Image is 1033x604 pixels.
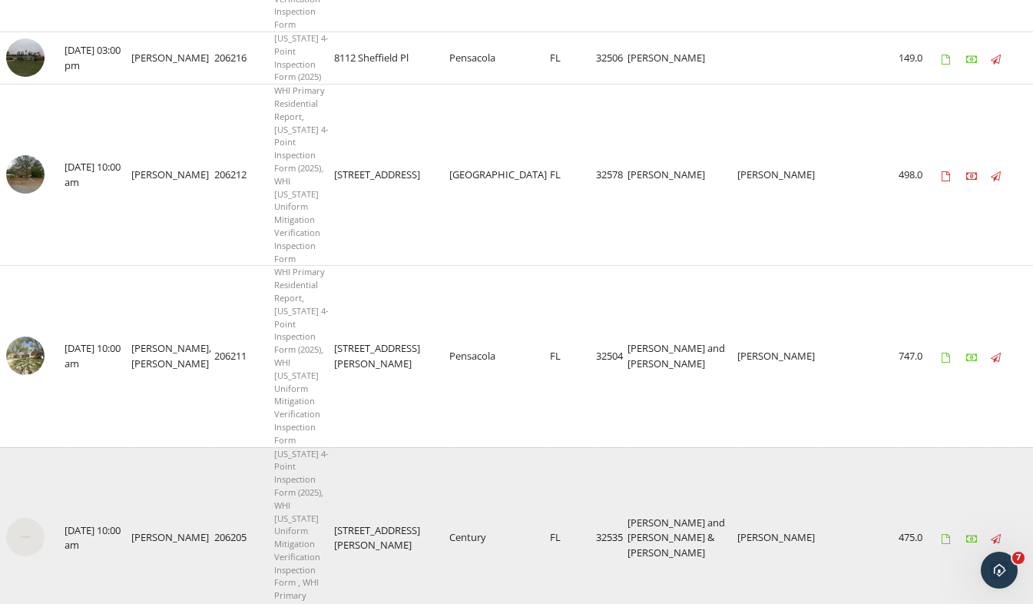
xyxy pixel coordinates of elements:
[550,85,596,266] td: FL
[6,337,45,375] img: streetview
[214,32,274,85] td: 206216
[981,552,1018,589] iframe: Intercom live chat
[274,266,329,445] span: WHI Primary Residential Report, [US_STATE] 4-Point Inspection Form (2025), WHI [US_STATE] Uniform...
[627,85,737,266] td: [PERSON_NAME]
[65,266,131,447] td: [DATE] 10:00 am
[214,85,274,266] td: 206212
[899,32,942,85] td: 149.0
[449,266,550,447] td: Pensacola
[550,266,596,447] td: FL
[334,266,449,447] td: [STREET_ADDRESS][PERSON_NAME]
[449,85,550,266] td: [GEOGRAPHIC_DATA]
[131,32,214,85] td: [PERSON_NAME]
[65,85,131,266] td: [DATE] 10:00 am
[449,32,550,85] td: Pensacola
[214,266,274,447] td: 206211
[1012,552,1025,564] span: 7
[596,266,627,447] td: 32504
[274,32,329,82] span: [US_STATE] 4-Point Inspection Form (2025)
[737,266,818,447] td: [PERSON_NAME]
[737,85,818,266] td: [PERSON_NAME]
[65,32,131,85] td: [DATE] 03:00 pm
[899,266,942,447] td: 747.0
[131,266,214,447] td: [PERSON_NAME], [PERSON_NAME]
[334,32,449,85] td: 8112 Sheffield Pl
[6,518,45,556] img: streetview
[596,32,627,85] td: 32506
[334,85,449,266] td: [STREET_ADDRESS]
[274,85,329,264] span: WHI Primary Residential Report, [US_STATE] 4-Point Inspection Form (2025), WHI [US_STATE] Uniform...
[550,32,596,85] td: FL
[131,85,214,266] td: [PERSON_NAME]
[6,38,45,77] img: streetview
[627,266,737,447] td: [PERSON_NAME] and [PERSON_NAME]
[6,155,45,194] img: streetview
[627,32,737,85] td: [PERSON_NAME]
[899,85,942,266] td: 498.0
[596,85,627,266] td: 32578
